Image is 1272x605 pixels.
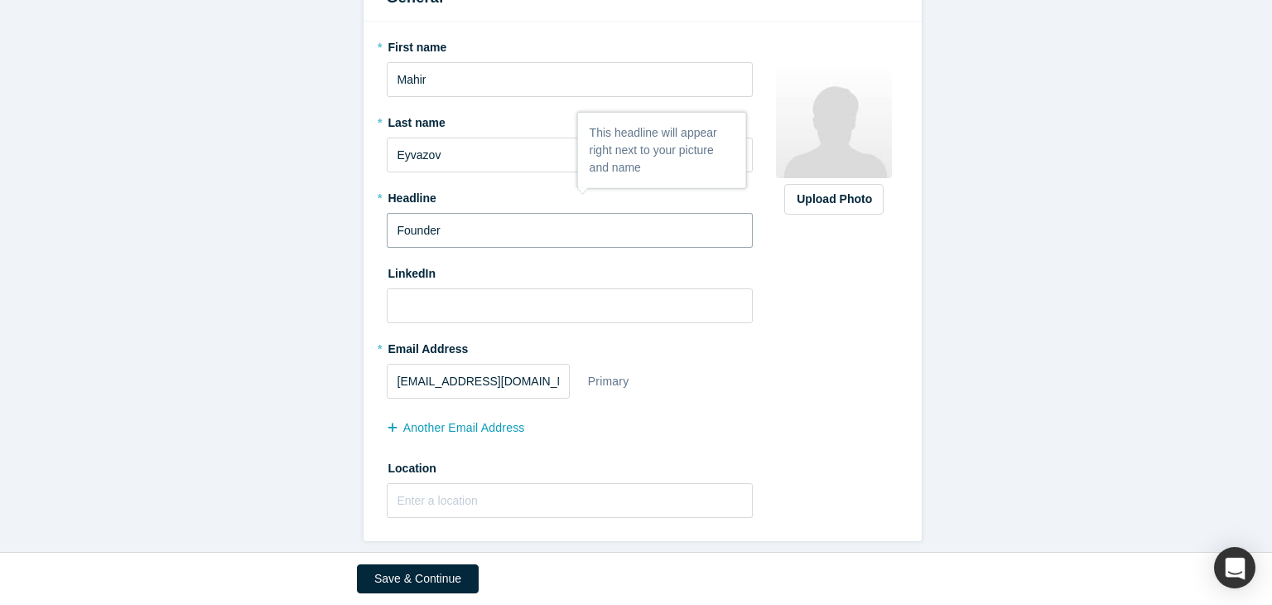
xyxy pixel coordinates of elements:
[387,259,436,283] label: LinkedIn
[387,109,754,132] label: Last name
[387,184,754,207] label: Headline
[357,564,479,593] button: Save & Continue
[776,62,892,178] img: Profile user default
[387,335,469,358] label: Email Address
[387,33,754,56] label: First name
[387,414,542,443] button: another Email Address
[387,213,754,248] input: Partner, CEO
[387,454,754,477] label: Location
[797,191,871,208] div: Upload Photo
[578,113,746,188] div: This headline will appear right next to your picture and name
[587,367,630,396] div: Primary
[387,483,754,518] input: Enter a location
